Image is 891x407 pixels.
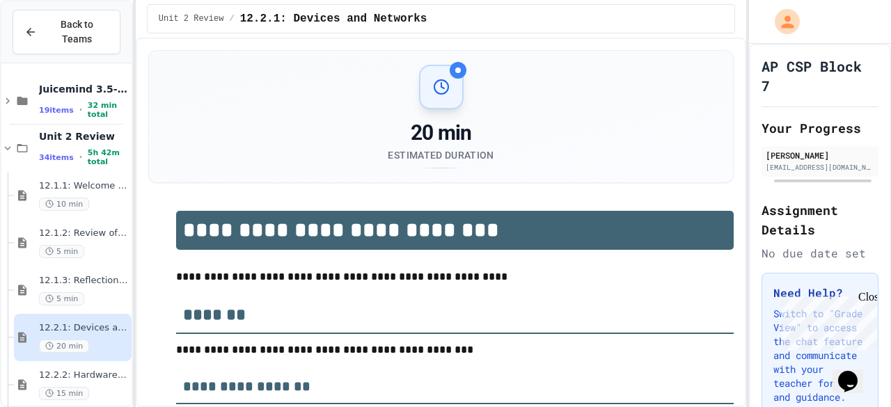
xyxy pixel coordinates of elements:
[79,104,82,115] span: •
[39,180,129,192] span: 12.1.1: Welcome to the Internet
[39,228,129,239] span: 12.1.2: Review of Welcome to the Internet
[159,13,224,24] span: Unit 2 Review
[773,285,867,301] h3: Need Help?
[39,198,89,211] span: 10 min
[388,148,494,162] div: Estimated Duration
[39,153,74,162] span: 34 items
[766,162,874,173] div: [EMAIL_ADDRESS][DOMAIN_NAME]
[39,275,129,287] span: 12.1.3: Reflection - The Internet and You
[229,13,234,24] span: /
[79,152,82,163] span: •
[39,322,129,334] span: 12.2.1: Devices and Networks
[39,387,89,400] span: 15 min
[240,10,427,27] span: 12.2.1: Devices and Networks
[766,149,874,161] div: [PERSON_NAME]
[773,307,867,404] p: Switch to "Grade View" to access the chat feature and communicate with your teacher for help and ...
[88,101,129,119] span: 32 min total
[39,245,84,258] span: 5 min
[762,245,878,262] div: No due date set
[39,83,129,95] span: Juicemind 3.5-3.7 Exercises
[39,292,84,305] span: 5 min
[39,340,89,353] span: 20 min
[39,369,129,381] span: 12.2.2: Hardware of the Internet
[775,291,877,350] iframe: chat widget
[833,351,877,393] iframe: chat widget
[13,10,120,54] button: Back to Teams
[388,120,494,145] div: 20 min
[760,6,803,38] div: My Account
[39,106,74,115] span: 19 items
[39,130,129,143] span: Unit 2 Review
[762,56,878,95] h1: AP CSP Block 7
[762,200,878,239] h2: Assignment Details
[88,148,129,166] span: 5h 42m total
[45,17,109,47] span: Back to Teams
[6,6,96,88] div: Chat with us now!Close
[762,118,878,138] h2: Your Progress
